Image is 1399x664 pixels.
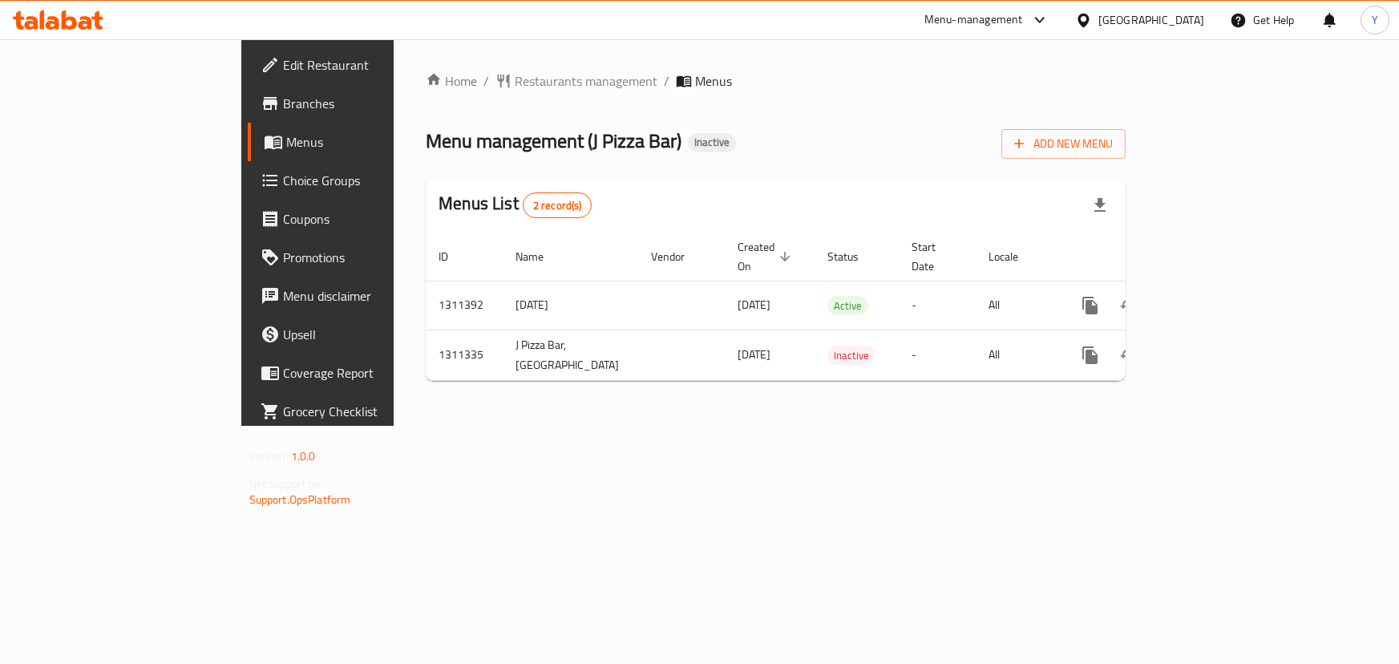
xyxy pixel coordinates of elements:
span: 1.0.0 [291,446,316,467]
td: J Pizza Bar,[GEOGRAPHIC_DATA] [503,330,638,380]
div: Total records count [523,192,592,218]
button: more [1071,286,1110,325]
span: Start Date [912,237,956,276]
span: Get support on: [249,473,323,494]
span: 2 record(s) [524,198,592,213]
td: All [976,330,1058,380]
span: ID [439,247,469,266]
span: Promotions [283,248,462,267]
span: Created On [738,237,795,276]
a: Restaurants management [495,71,657,91]
nav: breadcrumb [426,71,1126,91]
a: Support.OpsPlatform [249,489,351,510]
span: Version: [249,446,289,467]
a: Branches [248,84,475,123]
span: Menus [695,71,732,91]
td: All [976,281,1058,330]
span: Restaurants management [515,71,657,91]
span: Coverage Report [283,363,462,383]
span: Edit Restaurant [283,55,462,75]
span: Inactive [688,136,736,149]
button: Change Status [1110,286,1148,325]
span: Grocery Checklist [283,402,462,421]
span: Status [827,247,879,266]
span: Locale [989,247,1039,266]
span: Active [827,297,868,315]
a: Promotions [248,238,475,277]
span: [DATE] [738,294,770,315]
a: Edit Restaurant [248,46,475,84]
button: more [1071,336,1110,375]
h2: Menus List [439,192,592,218]
a: Upsell [248,315,475,354]
span: Coupons [283,209,462,229]
a: Menu disclaimer [248,277,475,315]
div: Inactive [827,346,875,365]
span: Choice Groups [283,171,462,190]
span: Menu disclaimer [283,286,462,306]
button: Change Status [1110,336,1148,375]
li: / [664,71,669,91]
span: Name [516,247,564,266]
a: Coupons [248,200,475,238]
div: Inactive [688,133,736,152]
div: [GEOGRAPHIC_DATA] [1098,11,1204,29]
span: Y [1372,11,1378,29]
div: Export file [1081,186,1119,225]
td: - [899,330,976,380]
button: Add New Menu [1001,129,1126,159]
div: Menu-management [924,10,1023,30]
table: enhanced table [426,233,1238,381]
span: Inactive [827,346,875,365]
a: Choice Groups [248,161,475,200]
a: Grocery Checklist [248,392,475,431]
th: Actions [1058,233,1238,281]
span: Vendor [651,247,706,266]
span: Menu management ( J Pizza Bar ) [426,123,681,159]
div: Active [827,296,868,315]
span: Menus [286,132,462,152]
a: Menus [248,123,475,161]
span: [DATE] [738,344,770,365]
li: / [483,71,489,91]
span: Add New Menu [1014,134,1113,154]
a: Coverage Report [248,354,475,392]
td: [DATE] [503,281,638,330]
span: Upsell [283,325,462,344]
td: - [899,281,976,330]
span: Branches [283,94,462,113]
